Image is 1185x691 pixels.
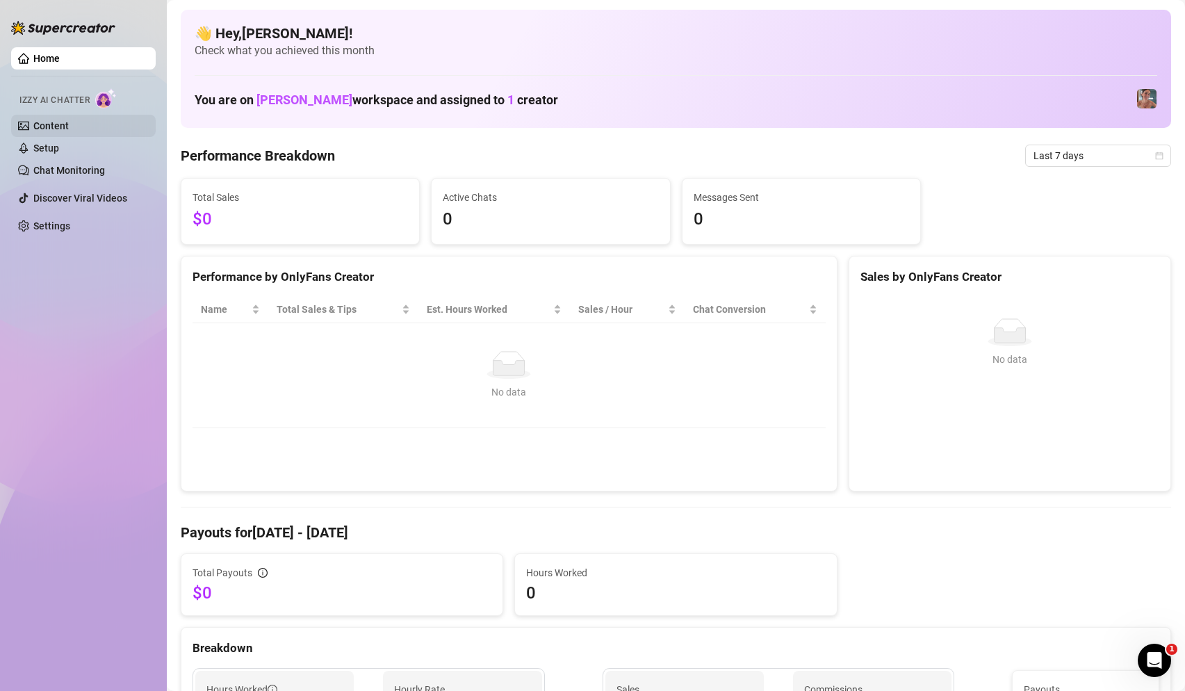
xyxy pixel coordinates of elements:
span: 0 [526,582,825,604]
span: Total Sales [193,190,408,205]
span: [PERSON_NAME] [256,92,352,107]
div: Performance by OnlyFans Creator [193,268,826,286]
div: Breakdown [193,639,1159,658]
span: 1 [1166,644,1177,655]
span: Total Sales & Tips [277,302,399,317]
span: Last 7 days [1033,145,1163,166]
img: logo-BBDzfeDw.svg [11,21,115,35]
span: Sales / Hour [578,302,665,317]
h4: 👋 Hey, [PERSON_NAME] ! [195,24,1157,43]
span: Izzy AI Chatter [19,94,90,107]
span: Chat Conversion [693,302,806,317]
h1: You are on workspace and assigned to creator [195,92,558,108]
h4: Performance Breakdown [181,146,335,165]
span: Active Chats [443,190,658,205]
span: 0 [443,206,658,233]
img: Yarden [1137,89,1157,108]
th: Sales / Hour [570,296,685,323]
span: Name [201,302,249,317]
img: AI Chatter [95,88,117,108]
span: Messages Sent [694,190,909,205]
th: Name [193,296,268,323]
div: No data [866,352,1154,367]
span: calendar [1155,152,1163,160]
span: 0 [694,206,909,233]
a: Chat Monitoring [33,165,105,176]
a: Setup [33,143,59,154]
a: Content [33,120,69,131]
span: Total Payouts [193,565,252,580]
a: Discover Viral Videos [33,193,127,204]
a: Home [33,53,60,64]
span: $0 [193,206,408,233]
span: Check what you achieved this month [195,43,1157,58]
th: Total Sales & Tips [268,296,418,323]
span: 1 [507,92,514,107]
iframe: Intercom live chat [1138,644,1171,677]
div: No data [206,384,812,400]
span: $0 [193,582,491,604]
th: Chat Conversion [685,296,826,323]
div: Sales by OnlyFans Creator [860,268,1159,286]
a: Settings [33,220,70,231]
span: Hours Worked [526,565,825,580]
div: Est. Hours Worked [427,302,550,317]
h4: Payouts for [DATE] - [DATE] [181,523,1171,542]
span: info-circle [258,568,268,578]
